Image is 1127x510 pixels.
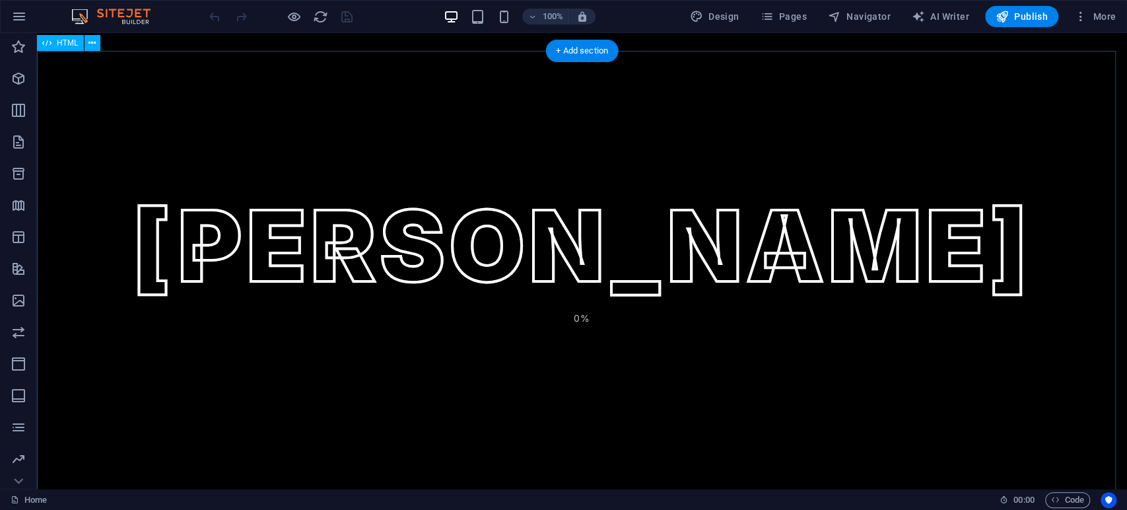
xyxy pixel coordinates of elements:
[1000,492,1035,508] h6: Session time
[11,39,26,55] i: Favorites
[1023,495,1025,505] span: :
[11,261,26,277] i: Features
[286,9,302,24] button: Click here to leave preview mode and continue editing
[690,10,739,23] span: Design
[11,229,26,245] i: Tables
[685,6,745,27] div: Design (Ctrl+Alt+Y)
[11,134,26,150] i: Content
[11,166,26,182] i: Boxes
[11,324,26,340] i: Slider
[57,39,79,47] span: HTML
[760,10,806,23] span: Pages
[312,9,328,24] button: reload
[1074,10,1116,23] span: More
[985,6,1058,27] button: Publish
[11,71,26,87] i: Elements
[828,10,891,23] span: Navigator
[11,293,26,309] i: Images
[545,40,619,62] div: + Add section
[1101,492,1116,508] button: Usercentrics
[542,9,563,24] h6: 100%
[823,6,896,27] button: Navigator
[11,198,26,213] i: Accordion
[1069,6,1121,27] button: More
[906,6,974,27] button: AI Writer
[11,388,26,404] i: Footer
[576,11,588,22] i: On resize automatically adjust zoom level to fit chosen device.
[11,492,47,508] a: Click to cancel selection. Double-click to open Pages
[1013,492,1034,508] span: 00 00
[522,9,569,24] button: 100%
[313,9,328,24] i: Reload page
[912,10,969,23] span: AI Writer
[996,10,1048,23] span: Publish
[1051,492,1084,508] span: Code
[1045,492,1090,508] button: Code
[755,6,811,27] button: Pages
[685,6,745,27] button: Design
[11,419,26,435] i: Forms
[68,9,167,24] img: Editor Logo
[11,451,26,467] i: Marketing
[11,356,26,372] i: Header
[11,102,26,118] i: Columns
